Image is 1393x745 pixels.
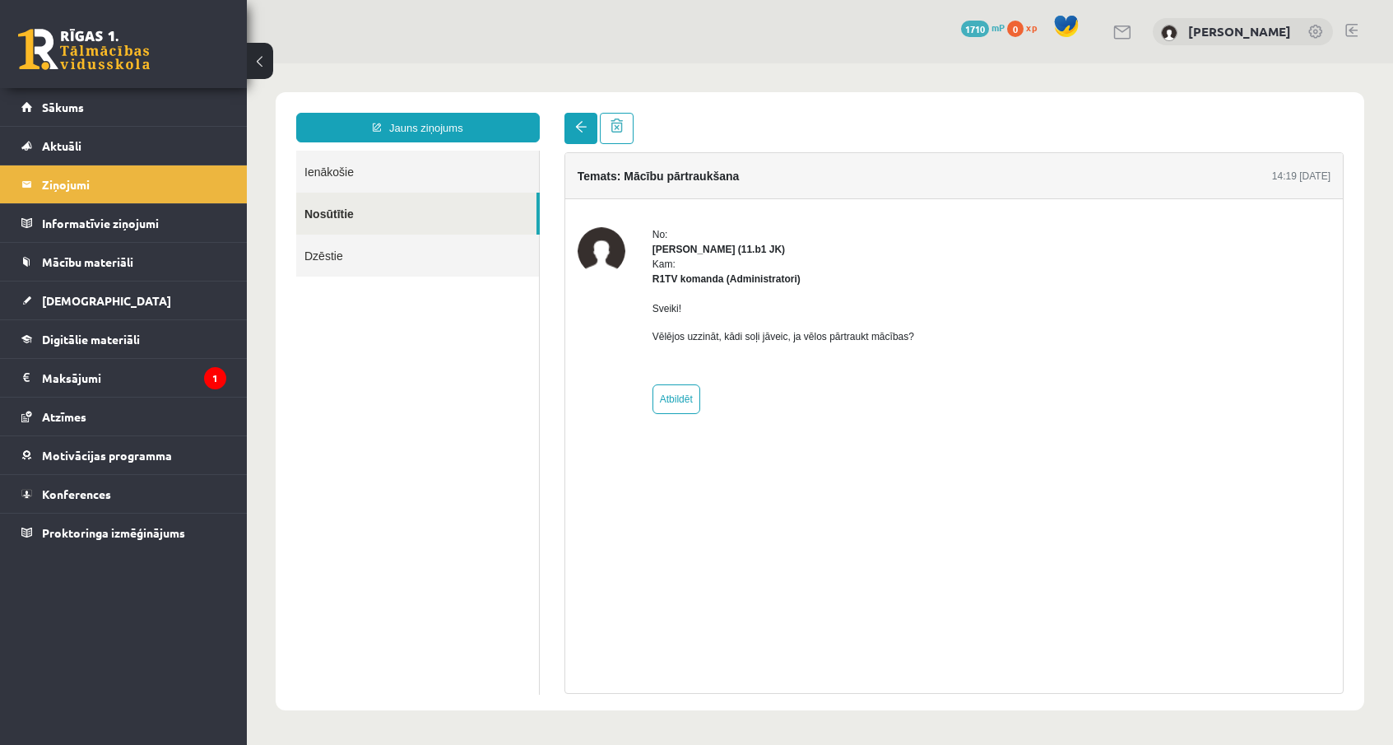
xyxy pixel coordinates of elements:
[42,204,226,242] legend: Informatīvie ziņojumi
[1007,21,1045,34] a: 0 xp
[42,332,140,347] span: Digitālie materiāli
[1025,105,1084,120] div: 14:19 [DATE]
[42,525,185,540] span: Proktoringa izmēģinājums
[21,320,226,358] a: Digitālie materiāli
[42,293,171,308] span: [DEMOGRAPHIC_DATA]
[42,487,111,501] span: Konferences
[21,359,226,397] a: Maksājumi1
[1161,25,1177,41] img: Elvita Jēgere
[42,165,226,203] legend: Ziņojumi
[21,282,226,319] a: [DEMOGRAPHIC_DATA]
[204,367,226,389] i: 1
[406,180,538,192] strong: [PERSON_NAME] (11.b1 JK)
[49,171,292,213] a: Dzēstie
[961,21,1005,34] a: 1710 mP
[21,165,226,203] a: Ziņojumi
[21,243,226,281] a: Mācību materiāli
[1007,21,1024,37] span: 0
[49,129,290,171] a: Nosūtītie
[406,193,667,223] div: Kam:
[21,398,226,435] a: Atzīmes
[406,210,554,221] strong: R1TV komanda (Administratori)
[21,204,226,242] a: Informatīvie ziņojumi
[18,29,150,70] a: Rīgas 1. Tālmācības vidusskola
[42,100,84,114] span: Sākums
[406,321,453,351] a: Atbildēt
[406,266,667,281] p: Vēlējos uzzināt, kādi soļi jāveic, ja vēlos pārtraukt mācības?
[21,514,226,552] a: Proktoringa izmēģinājums
[49,49,293,79] a: Jauns ziņojums
[406,238,667,253] p: Sveiki!
[1026,21,1037,34] span: xp
[331,164,378,212] img: Elvita Jēgere
[21,436,226,474] a: Motivācijas programma
[49,87,292,129] a: Ienākošie
[42,254,133,269] span: Mācību materiāli
[331,106,493,119] h4: Temats: Mācību pārtraukšana
[21,88,226,126] a: Sākums
[42,359,226,397] legend: Maksājumi
[1188,23,1291,40] a: [PERSON_NAME]
[42,138,81,153] span: Aktuāli
[406,164,667,179] div: No:
[21,127,226,165] a: Aktuāli
[42,448,172,463] span: Motivācijas programma
[42,409,86,424] span: Atzīmes
[21,475,226,513] a: Konferences
[991,21,1005,34] span: mP
[961,21,989,37] span: 1710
